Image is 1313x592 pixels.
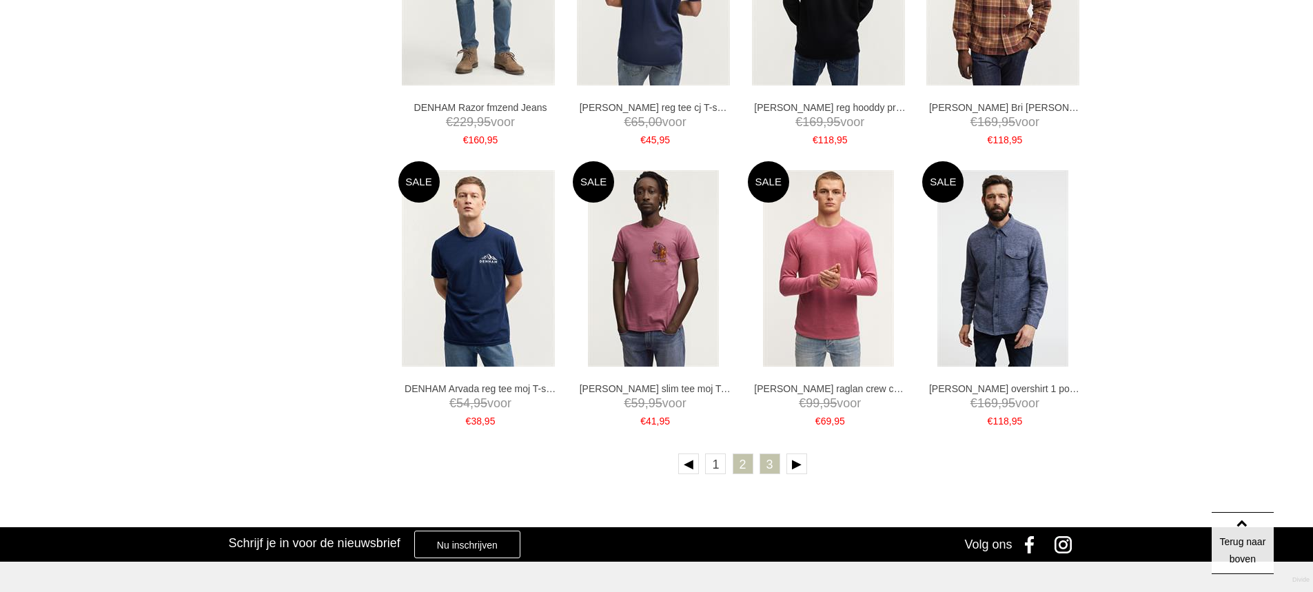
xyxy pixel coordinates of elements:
[645,115,649,129] span: ,
[988,416,993,427] span: €
[631,115,645,129] span: 65
[405,101,556,114] a: DENHAM Razor fmzend Jeans
[799,396,806,410] span: €
[823,396,837,410] span: 95
[964,527,1012,562] div: Volg ons
[463,134,469,145] span: €
[487,134,498,145] span: 95
[456,396,470,410] span: 54
[580,101,731,114] a: [PERSON_NAME] reg tee cj T-shirts
[802,115,823,129] span: 169
[580,395,731,412] span: voor
[1012,416,1023,427] span: 95
[1001,396,1015,410] span: 95
[470,396,474,410] span: ,
[1009,134,1012,145] span: ,
[831,416,834,427] span: ,
[1292,571,1310,589] a: Divide
[657,134,660,145] span: ,
[795,115,802,129] span: €
[993,134,1008,145] span: 118
[640,416,646,427] span: €
[466,416,471,427] span: €
[414,531,520,558] a: Nu inschrijven
[834,134,837,145] span: ,
[649,396,662,410] span: 95
[1012,134,1023,145] span: 95
[754,114,906,131] span: voor
[449,396,456,410] span: €
[624,115,631,129] span: €
[646,134,657,145] span: 45
[657,416,660,427] span: ,
[826,115,840,129] span: 95
[977,396,998,410] span: 169
[760,453,780,474] a: 3
[837,134,848,145] span: 95
[453,115,474,129] span: 229
[646,416,657,427] span: 41
[806,396,820,410] span: 99
[763,170,894,367] img: DENHAM Jv raglan crew cmj Truien
[929,395,1081,412] span: voor
[405,382,556,395] a: DENHAM Arvada reg tee moj T-shirts
[477,115,491,129] span: 95
[998,396,1001,410] span: ,
[823,115,826,129] span: ,
[970,115,977,129] span: €
[580,382,731,395] a: [PERSON_NAME] slim tee moj T-shirts
[471,416,482,427] span: 38
[468,134,484,145] span: 160
[1050,527,1084,562] a: Instagram
[659,134,670,145] span: 95
[754,101,906,114] a: [PERSON_NAME] reg hooddy prs Truien
[988,134,993,145] span: €
[970,396,977,410] span: €
[929,382,1081,395] a: [PERSON_NAME] overshirt 1 pocket bh Overhemden
[624,396,631,410] span: €
[834,416,845,427] span: 95
[929,114,1081,131] span: voor
[1009,416,1012,427] span: ,
[754,382,906,395] a: [PERSON_NAME] raglan crew cmj Truien
[821,416,832,427] span: 69
[815,416,821,427] span: €
[659,416,670,427] span: 95
[405,395,556,412] span: voor
[474,396,487,410] span: 95
[446,115,453,129] span: €
[649,115,662,129] span: 00
[818,134,834,145] span: 118
[733,453,753,474] a: 2
[1212,512,1274,574] a: Terug naar boven
[402,170,555,367] img: DENHAM Arvada reg tee moj T-shirts
[485,416,496,427] span: 95
[1015,527,1050,562] a: Facebook
[929,101,1081,114] a: [PERSON_NAME] Bri [PERSON_NAME] overshirt ac Overhemden
[813,134,818,145] span: €
[229,535,400,551] h3: Schrijf je in voor de nieuwsbrief
[993,416,1008,427] span: 118
[998,115,1001,129] span: ,
[588,170,719,367] img: DENHAM Satori slim tee moj T-shirts
[640,134,646,145] span: €
[937,170,1068,367] img: DENHAM Burton overshirt 1 pocket bh Overhemden
[820,396,823,410] span: ,
[645,396,649,410] span: ,
[405,114,556,131] span: voor
[580,114,731,131] span: voor
[482,416,485,427] span: ,
[977,115,998,129] span: 169
[1001,115,1015,129] span: 95
[474,115,477,129] span: ,
[485,134,487,145] span: ,
[631,396,645,410] span: 59
[754,395,906,412] span: voor
[705,453,726,474] a: 1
